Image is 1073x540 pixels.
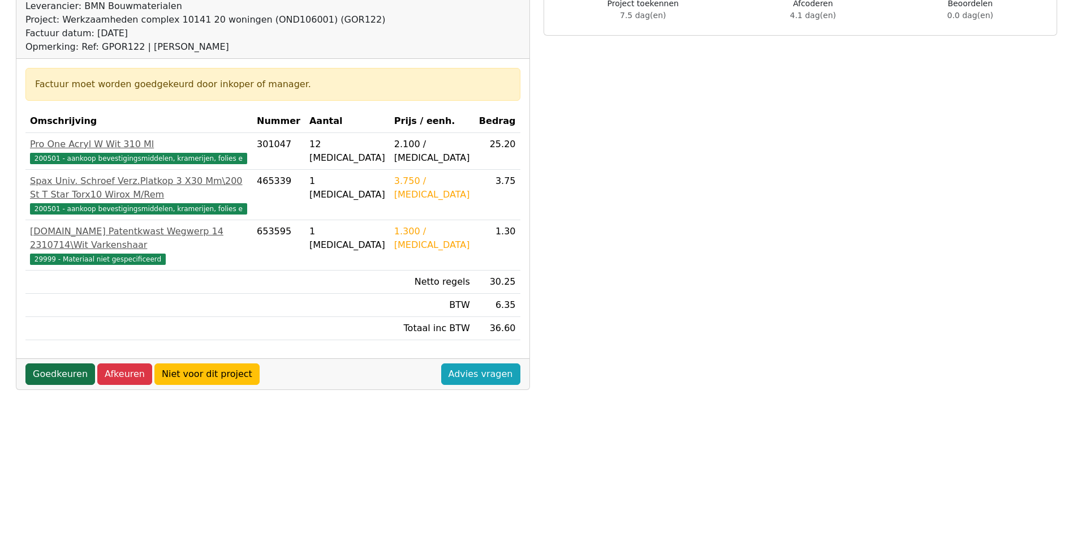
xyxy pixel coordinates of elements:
th: Omschrijving [25,110,252,133]
th: Bedrag [475,110,520,133]
span: 4.1 dag(en) [790,11,836,20]
div: Project: Werkzaamheden complex 10141 20 woningen (OND106001) (GOR122) [25,13,385,27]
td: 36.60 [475,317,520,340]
div: 1.300 / [MEDICAL_DATA] [394,225,470,252]
span: 7.5 dag(en) [620,11,666,20]
a: Goedkeuren [25,363,95,385]
div: 2.100 / [MEDICAL_DATA] [394,138,470,165]
a: Pro One Acryl W Wit 310 Ml200501 - aankoop bevestigingsmiddelen, kramerijen, folies e [30,138,248,165]
span: 200501 - aankoop bevestigingsmiddelen, kramerijen, folies e [30,153,247,164]
div: 1 [MEDICAL_DATA] [309,225,385,252]
a: Advies vragen [441,363,520,385]
td: 6.35 [475,294,520,317]
div: 12 [MEDICAL_DATA] [309,138,385,165]
td: 25.20 [475,133,520,170]
div: Opmerking: Ref: GPOR122 | [PERSON_NAME] [25,40,385,54]
div: 3.750 / [MEDICAL_DATA] [394,174,470,202]
a: Niet voor dit project [154,363,260,385]
td: 653595 [252,220,305,271]
th: Prijs / eenh. [390,110,475,133]
div: Factuur datum: [DATE] [25,27,385,40]
span: 0.0 dag(en) [947,11,993,20]
div: Spax Univ. Schroef Verz.Platkop 3 X30 Mm\200 St T Star Torx10 Wirox M/Rem [30,174,248,202]
div: Pro One Acryl W Wit 310 Ml [30,138,248,151]
span: 29999 - Materiaal niet gespecificeerd [30,254,166,265]
th: Nummer [252,110,305,133]
td: BTW [390,294,475,317]
td: 3.75 [475,170,520,220]
a: [DOMAIN_NAME] Patentkwast Wegwerp 14 2310714\Wit Varkenshaar29999 - Materiaal niet gespecificeerd [30,225,248,265]
th: Aantal [305,110,390,133]
div: Factuur moet worden goedgekeurd door inkoper of manager. [35,78,511,91]
td: 30.25 [475,271,520,294]
td: 465339 [252,170,305,220]
td: Totaal inc BTW [390,317,475,340]
td: 1.30 [475,220,520,271]
div: 1 [MEDICAL_DATA] [309,174,385,202]
td: 301047 [252,133,305,170]
div: [DOMAIN_NAME] Patentkwast Wegwerp 14 2310714\Wit Varkenshaar [30,225,248,252]
span: 200501 - aankoop bevestigingsmiddelen, kramerijen, folies e [30,203,247,215]
td: Netto regels [390,271,475,294]
a: Afkeuren [97,363,152,385]
a: Spax Univ. Schroef Verz.Platkop 3 X30 Mm\200 St T Star Torx10 Wirox M/Rem200501 - aankoop bevesti... [30,174,248,215]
